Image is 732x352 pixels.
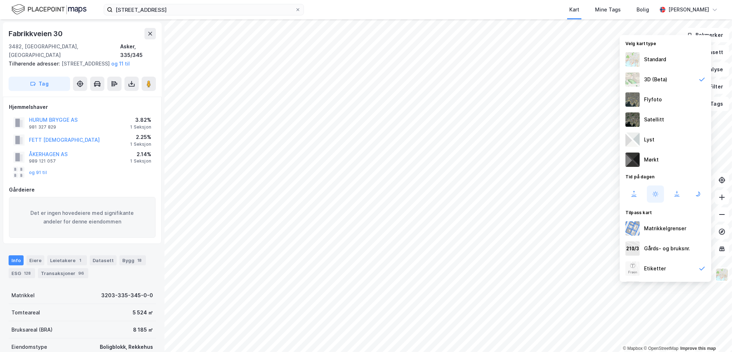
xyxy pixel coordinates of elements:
div: Matrikkel [11,291,35,300]
div: Leietakere [47,255,87,265]
div: [STREET_ADDRESS] [9,59,150,68]
button: Tags [696,97,729,111]
img: majorOwner.b5e170eddb5c04bfeeff.jpeg [625,281,640,296]
div: Tomteareal [11,308,40,317]
div: 3.82% [130,116,151,124]
div: Etiketter [644,264,666,273]
div: 3203-335-345-0-0 [101,291,153,300]
div: Matrikkelgrenser [644,224,686,233]
div: Lyst [644,135,654,144]
div: Bygg [119,255,146,265]
input: Søk på adresse, matrikkel, gårdeiere, leietakere eller personer [113,4,295,15]
button: Bokmerker [681,28,729,42]
div: Kontrollprogram for chat [696,318,732,352]
div: Fabrikkveien 30 [9,28,64,39]
button: Tag [9,77,70,91]
a: Improve this map [681,346,716,351]
div: Satellitt [644,115,664,124]
img: Z [625,52,640,67]
div: 3D (Beta) [644,75,667,84]
div: Standard [644,55,666,64]
div: Eiendomstype [11,343,47,351]
div: [PERSON_NAME] [668,5,709,14]
div: 989 121 057 [29,158,56,164]
div: 2.25% [130,133,151,141]
div: Det er ingen hovedeiere med signifikante andeler for denne eiendommen [9,197,156,238]
img: logo.f888ab2527a4732fd821a326f86c7f29.svg [11,3,87,16]
div: ESG [9,268,35,278]
img: 9k= [625,112,640,127]
div: Tid på dagen [620,170,711,183]
div: Velg karttype [620,37,711,49]
a: Mapbox [623,346,643,351]
div: Asker, 335/345 [120,42,156,59]
div: 8 185 ㎡ [133,326,153,334]
div: 1 Seksjon [130,141,151,147]
div: Bolig [637,5,649,14]
div: Bruksareal (BRA) [11,326,53,334]
div: 1 [77,257,84,264]
div: 5 524 ㎡ [133,308,153,317]
img: Z [625,261,640,276]
iframe: Chat Widget [696,318,732,352]
div: Gårds- og bruksnr. [644,244,690,253]
div: Eiere [26,255,44,265]
img: Z [625,92,640,107]
div: 3482, [GEOGRAPHIC_DATA], [GEOGRAPHIC_DATA] [9,42,120,59]
div: 1 Seksjon [130,124,151,130]
div: Hjemmelshaver [9,103,156,111]
div: Flyfoto [644,95,662,104]
img: cadastreBorders.cfe08de4b5ddd52a10de.jpeg [625,221,640,236]
img: nCdM7BzjoCAAAAAElFTkSuQmCC [625,153,640,167]
div: Datasett [90,255,117,265]
img: luj3wr1y2y3+OchiMxRmMxRlscgabnMEmZ7DJGWxyBpucwSZnsMkZbHIGm5zBJmewyRlscgabnMEmZ7DJGWxyBpucwSZnsMkZ... [625,132,640,147]
div: 1 Seksjon [130,158,151,164]
div: Mørkt [644,155,659,164]
div: Transaksjoner [38,268,88,278]
div: Tilpass kart [620,206,711,218]
div: Info [9,255,24,265]
div: 18 [136,257,143,264]
div: 96 [77,270,85,277]
div: Gårdeiere [9,185,156,194]
div: 128 [23,270,32,277]
div: 2.14% [130,150,151,159]
img: Z [715,268,729,281]
img: cadastreKeys.547ab17ec502f5a4ef2b.jpeg [625,241,640,256]
a: OpenStreetMap [644,346,678,351]
button: Filter [695,79,729,94]
div: Boligblokk, Rekkehus [100,343,153,351]
img: Z [625,72,640,87]
div: Mine Tags [595,5,621,14]
div: Kart [569,5,579,14]
span: Tilhørende adresser: [9,61,62,67]
div: 981 327 829 [29,124,56,130]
